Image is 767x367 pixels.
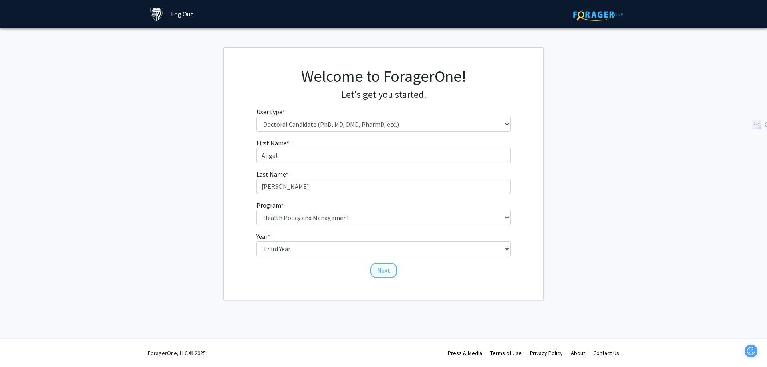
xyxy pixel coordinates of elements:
[571,349,585,357] a: About
[148,339,206,367] div: ForagerOne, LLC © 2025
[256,139,286,147] span: First Name
[370,263,397,278] button: Next
[593,349,619,357] a: Contact Us
[150,7,164,21] img: Johns Hopkins University Logo
[256,200,284,210] label: Program
[256,107,285,117] label: User type
[256,89,511,101] h4: Let's get you started.
[256,67,511,86] h1: Welcome to ForagerOne!
[530,349,563,357] a: Privacy Policy
[256,232,270,241] label: Year
[256,170,286,178] span: Last Name
[6,331,34,361] iframe: Chat
[573,8,623,21] img: ForagerOne Logo
[448,349,482,357] a: Press & Media
[490,349,522,357] a: Terms of Use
